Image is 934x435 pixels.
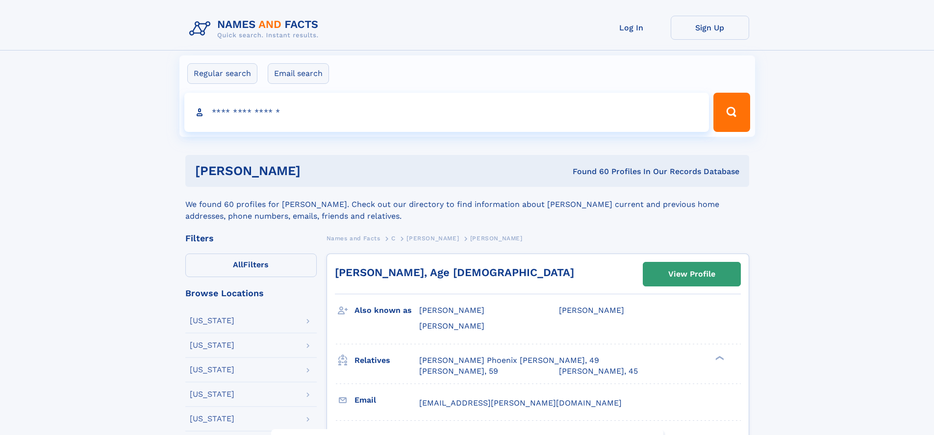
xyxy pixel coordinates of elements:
[184,93,709,132] input: search input
[391,232,396,244] a: C
[419,366,498,377] a: [PERSON_NAME], 59
[406,235,459,242] span: [PERSON_NAME]
[713,355,725,361] div: ❯
[559,306,624,315] span: [PERSON_NAME]
[195,165,437,177] h1: [PERSON_NAME]
[419,306,484,315] span: [PERSON_NAME]
[668,263,715,285] div: View Profile
[327,232,380,244] a: Names and Facts
[559,366,638,377] a: [PERSON_NAME], 45
[185,234,317,243] div: Filters
[190,341,234,349] div: [US_STATE]
[391,235,396,242] span: C
[354,352,419,369] h3: Relatives
[419,355,599,366] a: [PERSON_NAME] Phoenix [PERSON_NAME], 49
[671,16,749,40] a: Sign Up
[335,266,574,279] a: [PERSON_NAME], Age [DEMOGRAPHIC_DATA]
[713,93,750,132] button: Search Button
[190,390,234,398] div: [US_STATE]
[436,166,739,177] div: Found 60 Profiles In Our Records Database
[354,302,419,319] h3: Also known as
[185,254,317,277] label: Filters
[185,16,327,42] img: Logo Names and Facts
[643,262,740,286] a: View Profile
[233,260,243,269] span: All
[406,232,459,244] a: [PERSON_NAME]
[185,289,317,298] div: Browse Locations
[419,321,484,331] span: [PERSON_NAME]
[190,317,234,325] div: [US_STATE]
[419,398,622,408] span: [EMAIL_ADDRESS][PERSON_NAME][DOMAIN_NAME]
[470,235,523,242] span: [PERSON_NAME]
[190,415,234,423] div: [US_STATE]
[185,187,749,222] div: We found 60 profiles for [PERSON_NAME]. Check out our directory to find information about [PERSON...
[190,366,234,374] div: [US_STATE]
[354,392,419,409] h3: Email
[268,63,329,84] label: Email search
[187,63,257,84] label: Regular search
[592,16,671,40] a: Log In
